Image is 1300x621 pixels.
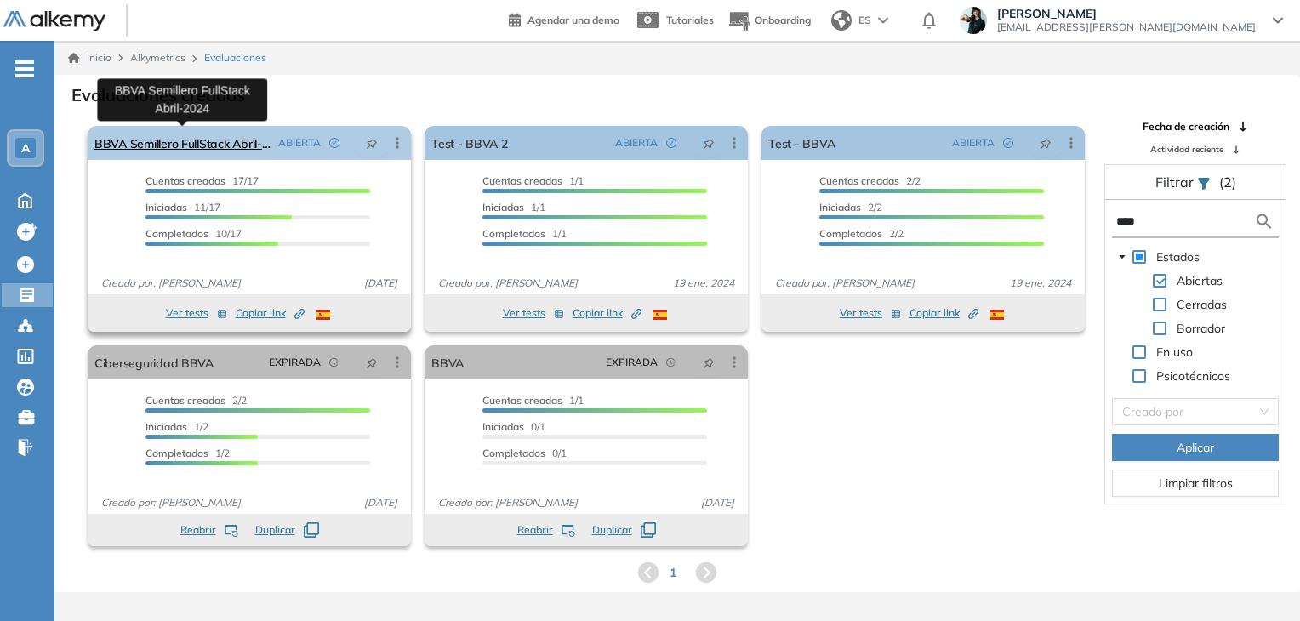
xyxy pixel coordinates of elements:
img: Logo [3,11,105,32]
span: Copiar link [573,305,641,321]
a: Test - BBVA [768,126,835,160]
span: (2) [1219,172,1236,192]
button: Copiar link [909,303,978,323]
button: Ver tests [503,303,564,323]
span: Estados [1156,249,1200,265]
span: Tutoriales [666,14,714,26]
span: Estados [1153,247,1203,267]
span: [DATE] [357,495,404,510]
span: check-circle [666,138,676,148]
button: Copiar link [236,303,305,323]
span: Cuentas creadas [819,174,899,187]
span: pushpin [366,356,378,369]
button: Copiar link [573,303,641,323]
span: ABIERTA [615,135,658,151]
span: 1/2 [145,420,208,433]
span: ABIERTA [952,135,995,151]
span: Filtrar [1155,174,1197,191]
i: - [15,67,34,71]
button: Duplicar [255,522,319,538]
a: Inicio [68,50,111,66]
div: BBVA Semillero FullStack Abril-2024 [97,78,267,121]
span: Creado por: [PERSON_NAME] [768,276,921,291]
span: Completados [145,227,208,240]
span: Psicotécnicos [1153,366,1234,386]
button: pushpin [1027,129,1064,157]
span: Completados [482,447,545,459]
span: [EMAIL_ADDRESS][PERSON_NAME][DOMAIN_NAME] [997,20,1256,34]
img: search icon [1254,211,1274,232]
span: Creado por: [PERSON_NAME] [94,276,248,291]
span: Cerradas [1177,297,1227,312]
span: Psicotécnicos [1156,368,1230,384]
button: Reabrir [517,522,575,538]
span: 1/1 [482,394,584,407]
span: 2/2 [819,201,882,214]
span: ABIERTA [278,135,321,151]
span: Creado por: [PERSON_NAME] [94,495,248,510]
span: A [21,141,30,155]
button: Onboarding [727,3,811,39]
span: Abiertas [1173,271,1226,291]
span: 0/1 [482,420,545,433]
span: Creado por: [PERSON_NAME] [431,276,584,291]
span: Iniciadas [819,201,861,214]
span: Cerradas [1173,294,1230,315]
span: Copiar link [909,305,978,321]
span: En uso [1153,342,1196,362]
span: Cuentas creadas [145,394,225,407]
button: pushpin [353,129,391,157]
span: check-circle [1003,138,1013,148]
span: En uso [1156,345,1193,360]
span: [DATE] [694,495,741,510]
span: Iniciadas [482,201,524,214]
span: Borrador [1173,318,1229,339]
span: Copiar link [236,305,305,321]
span: 1/1 [482,227,567,240]
span: Iniciadas [145,201,187,214]
button: Duplicar [592,522,656,538]
span: [PERSON_NAME] [997,7,1256,20]
span: 1 [670,564,676,582]
span: Agendar una demo [527,14,619,26]
span: Iniciadas [482,420,524,433]
span: 11/17 [145,201,220,214]
span: Reabrir [180,522,216,538]
a: BBVA Semillero FullStack Abril-2024 [94,126,271,160]
span: 2/2 [819,227,904,240]
span: Alkymetrics [130,51,185,64]
span: field-time [666,357,676,367]
span: Cuentas creadas [145,174,225,187]
button: Ver tests [166,303,227,323]
span: pushpin [703,136,715,150]
button: Ver tests [840,303,901,323]
span: Aplicar [1177,438,1214,457]
a: Agendar una demo [509,9,619,29]
span: field-time [329,357,339,367]
span: Reabrir [517,522,553,538]
span: Completados [145,447,208,459]
span: 19 ene. 2024 [666,276,741,291]
button: pushpin [353,349,391,376]
span: Evaluaciones [204,50,266,66]
span: Creado por: [PERSON_NAME] [431,495,584,510]
span: 1/1 [482,174,584,187]
img: ESP [653,310,667,320]
span: 2/2 [145,394,247,407]
a: Test - BBVA 2 [431,126,508,160]
span: Iniciadas [145,420,187,433]
span: pushpin [1040,136,1052,150]
span: Completados [482,227,545,240]
span: Limpiar filtros [1159,474,1233,493]
span: Cuentas creadas [482,174,562,187]
span: Actividad reciente [1150,143,1223,156]
span: 10/17 [145,227,242,240]
span: Cuentas creadas [482,394,562,407]
a: Ciberseguridad BBVA [94,345,214,379]
span: [DATE] [357,276,404,291]
h3: Evaluaciones creadas [71,85,245,105]
span: check-circle [329,138,339,148]
span: Duplicar [255,522,295,538]
span: Duplicar [592,522,632,538]
img: world [831,10,852,31]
